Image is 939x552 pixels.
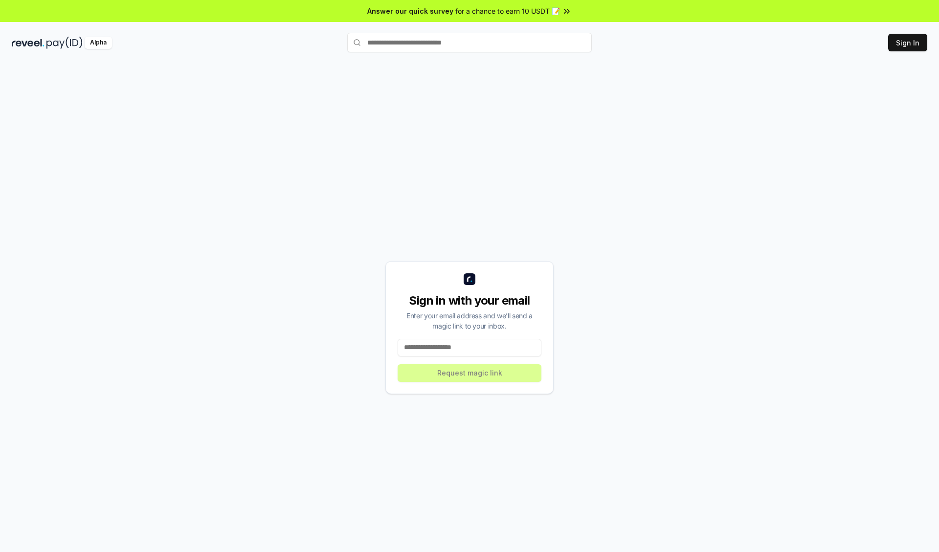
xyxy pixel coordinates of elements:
div: Enter your email address and we’ll send a magic link to your inbox. [398,310,541,331]
div: Sign in with your email [398,293,541,309]
div: Alpha [85,37,112,49]
span: for a chance to earn 10 USDT 📝 [455,6,560,16]
span: Answer our quick survey [367,6,453,16]
img: pay_id [46,37,83,49]
button: Sign In [888,34,927,51]
img: reveel_dark [12,37,45,49]
img: logo_small [464,273,475,285]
